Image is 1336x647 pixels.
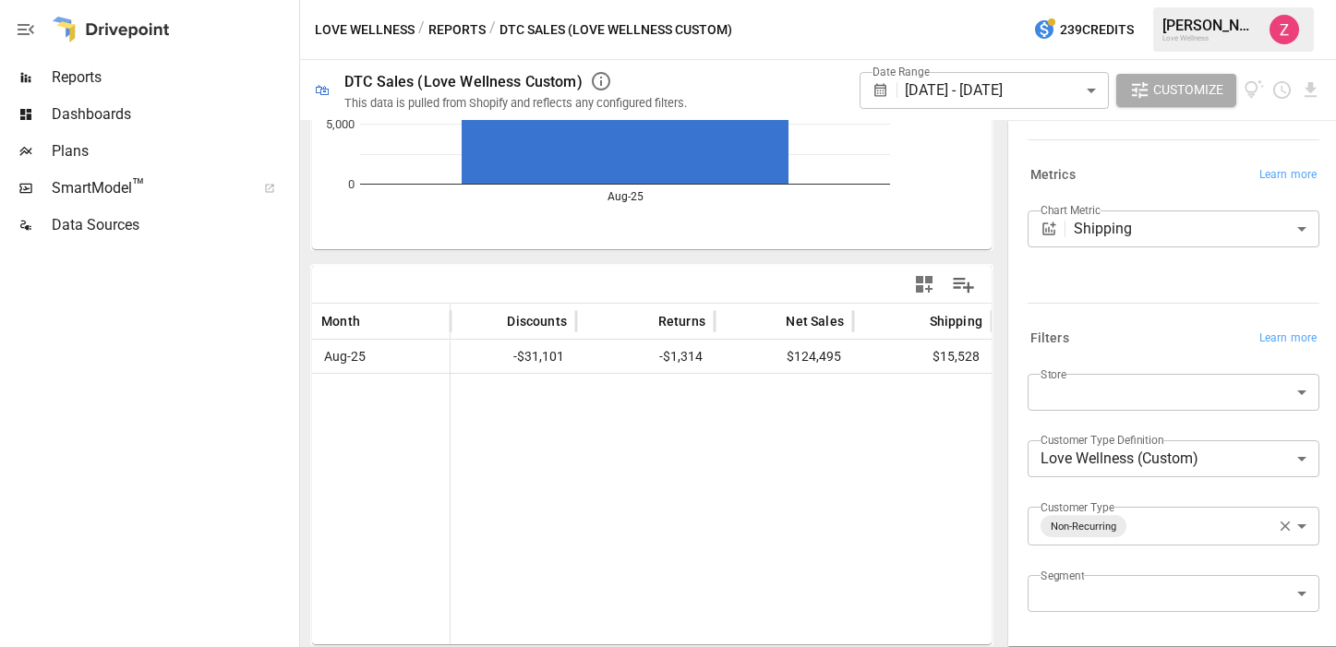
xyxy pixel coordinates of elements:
[418,18,425,42] div: /
[930,341,982,373] span: $15,528
[930,312,982,330] span: Shipping
[758,308,784,334] button: Sort
[1028,440,1319,477] div: Love Wellness (Custom)
[52,66,295,89] span: Reports
[348,177,355,191] text: 0
[132,174,145,198] span: ™
[658,312,705,330] span: Returns
[326,117,355,131] text: 5,000
[315,81,330,99] div: 🛍
[1030,165,1076,186] h6: Metrics
[1060,18,1134,42] span: 239 Credits
[344,73,583,90] div: DTC Sales (Love Wellness Custom)
[1259,166,1317,185] span: Learn more
[344,96,687,110] div: This data is pulled from Shopify and reflects any configured filters.
[1259,329,1317,348] span: Learn more
[1244,74,1265,107] button: View documentation
[315,18,415,42] button: Love Wellness
[873,64,930,79] label: Date Range
[489,18,496,42] div: /
[1043,516,1124,537] span: Non-Recurring
[786,312,844,330] span: Net Sales
[52,214,295,236] span: Data Sources
[631,308,656,334] button: Sort
[428,18,486,42] button: Reports
[1258,4,1310,55] button: Zoe Keller
[1162,34,1258,42] div: Love Wellness
[905,72,1108,109] div: [DATE] - [DATE]
[1041,432,1164,448] label: Customer Type Definition
[608,190,644,203] text: Aug-25
[1162,17,1258,34] div: [PERSON_NAME]
[1041,202,1101,218] label: Chart Metric
[321,341,368,373] span: Aug-25
[1153,78,1223,102] span: Customize
[52,103,295,126] span: Dashboards
[1074,210,1319,247] div: Shipping
[1026,13,1141,47] button: 239Credits
[1116,74,1236,107] button: Customize
[1030,329,1069,349] h6: Filters
[1271,79,1293,101] button: Schedule report
[1270,15,1299,44] img: Zoe Keller
[902,308,928,334] button: Sort
[656,341,705,373] span: -$1,314
[1041,568,1084,583] label: Segment
[479,308,505,334] button: Sort
[507,312,567,330] span: Discounts
[321,312,360,330] span: Month
[52,177,244,199] span: SmartModel
[784,341,844,373] span: $124,495
[511,341,567,373] span: -$31,101
[1041,499,1114,515] label: Customer Type
[943,264,984,306] button: Manage Columns
[52,140,295,162] span: Plans
[1041,366,1066,382] label: Store
[362,308,388,334] button: Sort
[1300,79,1321,101] button: Download report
